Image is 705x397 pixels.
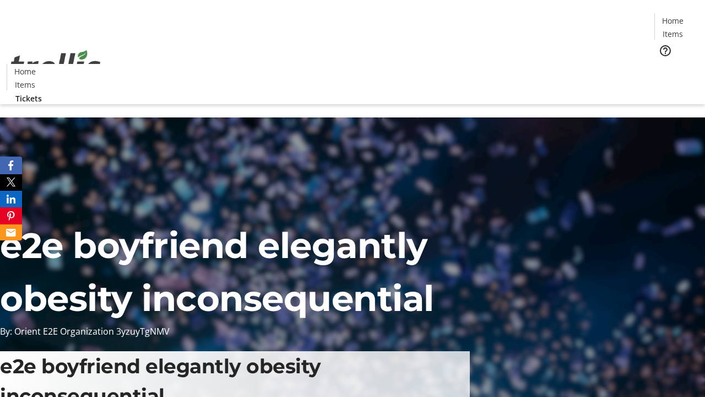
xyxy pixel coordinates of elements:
a: Home [7,66,42,77]
img: Orient E2E Organization 3yzuyTgNMV's Logo [7,38,105,93]
span: Home [662,15,684,26]
span: Items [663,28,683,40]
a: Home [655,15,690,26]
a: Tickets [654,64,698,76]
span: Items [15,79,35,90]
span: Tickets [663,64,690,76]
a: Tickets [7,93,51,104]
span: Home [14,66,36,77]
a: Items [655,28,690,40]
a: Items [7,79,42,90]
button: Help [654,40,676,62]
span: Tickets [15,93,42,104]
